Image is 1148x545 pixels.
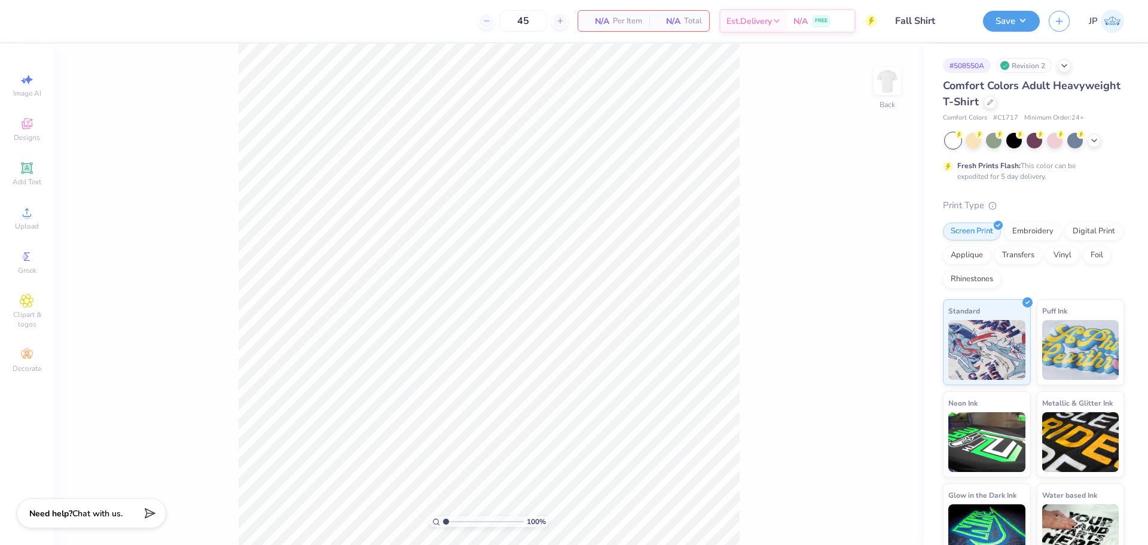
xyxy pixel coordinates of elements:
span: Chat with us. [72,508,123,519]
div: This color can be expedited for 5 day delivery. [957,160,1104,182]
span: Neon Ink [948,397,978,409]
img: Standard [948,320,1025,380]
span: Decorate [13,364,41,373]
div: Vinyl [1046,246,1079,264]
div: Rhinestones [943,270,1001,288]
span: N/A [657,15,680,28]
span: Designs [14,133,40,142]
span: Clipart & logos [6,310,48,329]
div: Embroidery [1004,223,1061,240]
span: Comfort Colors Adult Heavyweight T-Shirt [943,78,1120,109]
div: # 508550A [943,58,991,73]
span: Metallic & Glitter Ink [1042,397,1113,409]
span: Water based Ink [1042,489,1097,501]
span: N/A [585,15,609,28]
span: Upload [15,221,39,231]
button: Save [983,11,1040,32]
span: Glow in the Dark Ink [948,489,1016,501]
span: Standard [948,305,980,317]
div: Revision 2 [997,58,1052,73]
span: Greek [18,266,36,275]
input: – – [500,10,546,32]
span: Est. Delivery [726,15,772,28]
span: Per Item [613,15,642,28]
span: Minimum Order: 24 + [1024,113,1084,123]
div: Digital Print [1065,223,1123,240]
a: JP [1089,10,1124,33]
img: Neon Ink [948,412,1025,472]
input: Untitled Design [886,9,974,33]
img: Back [875,69,899,93]
div: Foil [1083,246,1111,264]
div: Back [880,99,895,110]
img: John Paul Torres [1101,10,1124,33]
span: JP [1089,14,1098,28]
div: Applique [943,246,991,264]
span: # C1717 [993,113,1018,123]
img: Metallic & Glitter Ink [1042,412,1119,472]
span: Total [684,15,702,28]
span: Puff Ink [1042,305,1067,317]
span: 100 % [527,516,546,527]
span: Comfort Colors [943,113,987,123]
div: Screen Print [943,223,1001,240]
span: Image AI [13,89,41,98]
strong: Fresh Prints Flash: [957,161,1021,170]
span: FREE [815,17,828,25]
div: Print Type [943,199,1124,212]
span: Add Text [13,177,41,187]
strong: Need help? [29,508,72,519]
img: Puff Ink [1042,320,1119,380]
span: N/A [793,15,808,28]
div: Transfers [994,246,1042,264]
